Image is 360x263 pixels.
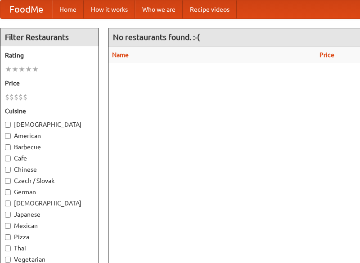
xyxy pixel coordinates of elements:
label: [DEMOGRAPHIC_DATA] [5,199,94,208]
label: Japanese [5,210,94,219]
label: Chinese [5,165,94,174]
input: Vegetarian [5,257,11,263]
input: Barbecue [5,144,11,150]
a: Who we are [135,0,183,18]
input: American [5,133,11,139]
label: Cafe [5,154,94,163]
input: [DEMOGRAPHIC_DATA] [5,201,11,206]
a: Price [319,51,334,58]
a: Recipe videos [183,0,237,18]
li: $ [14,92,18,102]
input: Pizza [5,234,11,240]
label: Czech / Slovak [5,176,94,185]
li: $ [18,92,23,102]
input: Cafe [5,156,11,161]
h4: Filter Restaurants [0,28,99,46]
a: FoodMe [0,0,52,18]
label: Thai [5,244,94,253]
input: Japanese [5,212,11,218]
li: $ [5,92,9,102]
label: German [5,187,94,196]
input: Mexican [5,223,11,229]
a: Name [112,51,129,58]
ng-pluralize: No restaurants found. :-( [113,33,200,41]
li: ★ [32,64,39,74]
li: ★ [25,64,32,74]
input: Thai [5,245,11,251]
a: Home [52,0,84,18]
h5: Cuisine [5,107,94,116]
label: Mexican [5,221,94,230]
li: ★ [18,64,25,74]
li: $ [9,92,14,102]
label: Pizza [5,232,94,241]
label: American [5,131,94,140]
input: Chinese [5,167,11,173]
a: How it works [84,0,135,18]
label: Barbecue [5,143,94,152]
input: Czech / Slovak [5,178,11,184]
input: [DEMOGRAPHIC_DATA] [5,122,11,128]
input: German [5,189,11,195]
h5: Rating [5,51,94,60]
label: [DEMOGRAPHIC_DATA] [5,120,94,129]
li: ★ [12,64,18,74]
h5: Price [5,79,94,88]
li: $ [23,92,27,102]
li: ★ [5,64,12,74]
